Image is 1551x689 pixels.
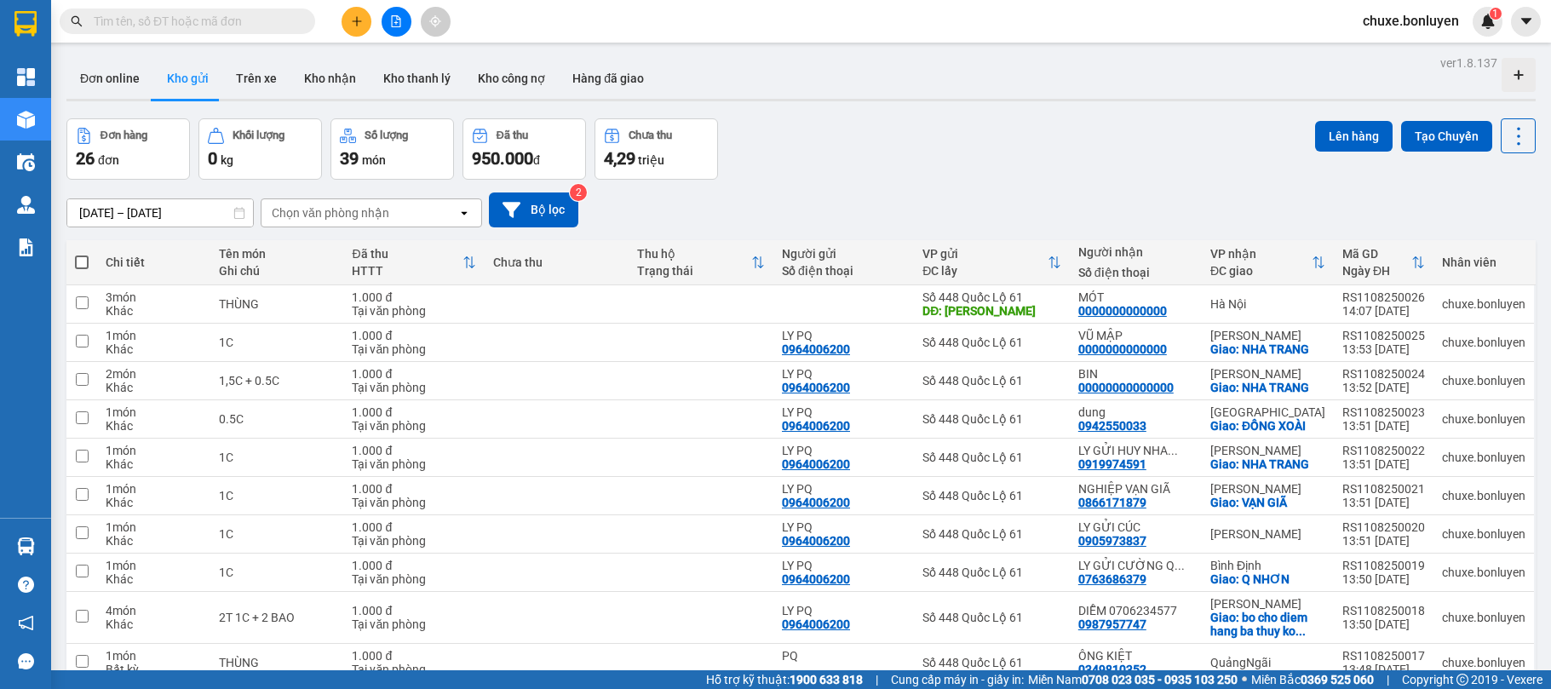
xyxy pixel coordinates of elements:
[219,656,336,669] div: THÙNG
[352,304,475,318] div: Tại văn phòng
[1442,336,1525,349] div: chuxe.bonluyen
[1210,482,1325,496] div: [PERSON_NAME]
[18,653,34,669] span: message
[18,577,34,593] span: question-circle
[106,559,202,572] div: 1 món
[1401,121,1492,152] button: Tạo Chuyến
[1028,670,1238,689] span: Miền Nam
[790,673,863,686] strong: 1900 633 818
[1210,405,1325,419] div: [GEOGRAPHIC_DATA]
[1078,559,1193,572] div: LY GỬI CƯỜNG Q NHƠN
[1210,559,1325,572] div: Bình Định
[272,204,389,221] div: Chọn văn phòng nhận
[106,572,202,586] div: Khác
[1210,247,1312,261] div: VP nhận
[18,615,34,631] span: notification
[342,7,371,37] button: plus
[922,527,1061,541] div: Số 448 Quốc Lộ 61
[922,374,1061,388] div: Số 448 Quốc Lộ 61
[570,184,587,201] sup: 2
[219,527,336,541] div: 1C
[1078,342,1167,356] div: 0000000000000
[352,367,475,381] div: 1.000 đ
[782,520,905,534] div: LY PQ
[66,58,153,99] button: Đơn online
[352,572,475,586] div: Tại văn phòng
[782,367,905,381] div: LY PQ
[17,153,35,171] img: warehouse-icon
[1342,534,1425,548] div: 13:51 [DATE]
[76,148,95,169] span: 26
[1078,482,1193,496] div: NGHIỆP VẠN GIÃ
[219,566,336,579] div: 1C
[352,520,475,534] div: 1.000 đ
[457,206,471,220] svg: open
[638,153,664,167] span: triệu
[1251,670,1374,689] span: Miền Bắc
[782,482,905,496] div: LY PQ
[219,374,336,388] div: 1,5C + 0.5C
[1342,649,1425,663] div: RS1108250017
[67,199,253,227] input: Select a date range.
[1342,329,1425,342] div: RS1108250025
[782,649,905,663] div: PQ
[1342,559,1425,572] div: RS1108250019
[219,611,336,624] div: 2T 1C + 2 BAO
[98,153,119,167] span: đơn
[352,604,475,617] div: 1.000 đ
[922,412,1061,426] div: Số 448 Quốc Lộ 61
[1210,656,1325,669] div: QuảngNgãi
[106,419,202,433] div: Khác
[1442,566,1525,579] div: chuxe.bonluyen
[782,419,850,433] div: 0964006200
[330,118,454,180] button: Số lượng39món
[352,496,475,509] div: Tại văn phòng
[352,617,475,631] div: Tại văn phòng
[782,572,850,586] div: 0964006200
[1078,405,1193,419] div: dung
[1301,673,1374,686] strong: 0369 525 060
[1315,121,1393,152] button: Lên hàng
[352,342,475,356] div: Tại văn phòng
[876,670,878,689] span: |
[219,264,336,278] div: Ghi chú
[497,129,528,141] div: Đã thu
[637,264,751,278] div: Trạng thái
[106,444,202,457] div: 1 món
[106,367,202,381] div: 2 món
[922,336,1061,349] div: Số 448 Quốc Lộ 61
[17,537,35,555] img: warehouse-icon
[106,290,202,304] div: 3 món
[559,58,658,99] button: Hàng đã giao
[706,670,863,689] span: Hỗ trợ kỹ thuật:
[1349,10,1473,32] span: chuxe.bonluyen
[922,656,1061,669] div: Số 448 Quốc Lộ 61
[352,457,475,471] div: Tại văn phòng
[17,68,35,86] img: dashboard-icon
[1078,617,1146,631] div: 0987957747
[1442,611,1525,624] div: chuxe.bonluyen
[922,489,1061,502] div: Số 448 Quốc Lộ 61
[1210,367,1325,381] div: [PERSON_NAME]
[1490,8,1502,20] sup: 1
[198,118,322,180] button: Khối lượng0kg
[1342,405,1425,419] div: RS1108250023
[1440,54,1497,72] div: ver 1.8.137
[153,58,222,99] button: Kho gửi
[429,15,441,27] span: aim
[1295,624,1306,638] span: ...
[1334,240,1433,285] th: Toggle SortBy
[1442,451,1525,464] div: chuxe.bonluyen
[782,381,850,394] div: 0964006200
[352,290,475,304] div: 1.000 đ
[782,457,850,471] div: 0964006200
[1519,14,1534,29] span: caret-down
[1511,7,1541,37] button: caret-down
[1210,329,1325,342] div: [PERSON_NAME]
[1078,329,1193,342] div: VŨ MẬP
[219,412,336,426] div: 0.5C
[1342,381,1425,394] div: 13:52 [DATE]
[1210,527,1325,541] div: [PERSON_NAME]
[782,559,905,572] div: LY PQ
[219,451,336,464] div: 1C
